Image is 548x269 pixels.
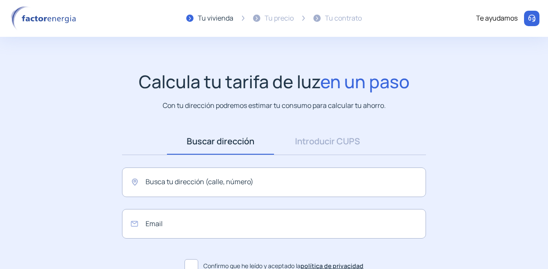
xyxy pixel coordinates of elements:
[325,13,362,24] div: Tu contrato
[163,100,386,111] p: Con tu dirección podremos estimar tu consumo para calcular tu ahorro.
[527,14,536,23] img: llamar
[476,13,518,24] div: Te ayudamos
[167,128,274,155] a: Buscar dirección
[9,6,81,31] img: logo factor
[139,71,410,92] h1: Calcula tu tarifa de luz
[265,13,294,24] div: Tu precio
[320,69,410,93] span: en un paso
[198,13,233,24] div: Tu vivienda
[274,128,381,155] a: Introducir CUPS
